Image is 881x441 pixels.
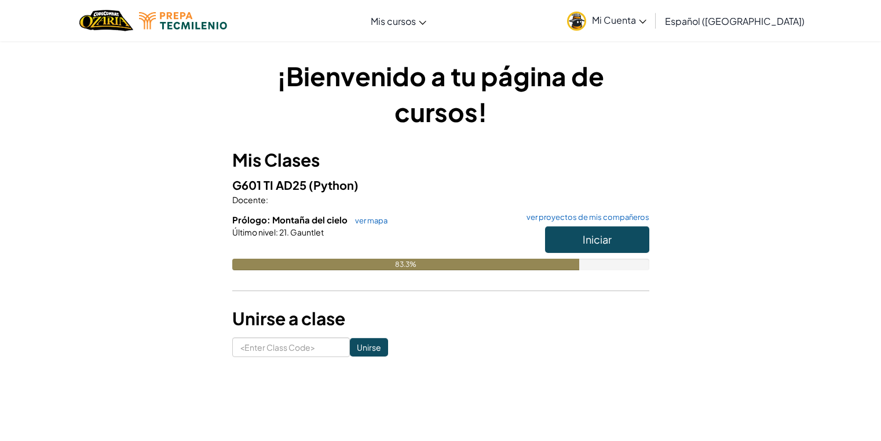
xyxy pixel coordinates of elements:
input: Unirse [350,338,388,357]
a: Mis cursos [365,5,432,36]
a: ver proyectos de mis compañeros [521,214,649,221]
span: Prólogo: Montaña del cielo [232,214,349,225]
button: Iniciar [545,226,649,253]
span: Docente [232,194,266,205]
h3: Mis Clases [232,147,649,173]
span: : [276,227,278,237]
span: Mi Cuenta [592,14,646,26]
h1: ¡Bienvenido a tu página de cursos! [232,58,649,130]
span: Gauntlet [289,227,324,237]
img: Home [79,9,133,32]
div: 83.3% [232,259,580,270]
span: : [266,194,268,205]
a: Español ([GEOGRAPHIC_DATA]) [659,5,810,36]
span: 21. [278,227,289,237]
span: Iniciar [583,233,612,246]
h3: Unirse a clase [232,306,649,332]
span: (Python) [309,178,359,192]
a: Mi Cuenta [561,2,652,39]
a: ver mapa [349,216,388,225]
img: Tecmilenio logo [139,12,227,30]
a: Ozaria by CodeCombat logo [79,9,133,32]
img: avatar [567,12,586,31]
span: Español ([GEOGRAPHIC_DATA]) [665,15,805,27]
span: Último nivel [232,227,276,237]
input: <Enter Class Code> [232,337,350,357]
span: Mis cursos [371,15,416,27]
span: G601 TI AD25 [232,178,309,192]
